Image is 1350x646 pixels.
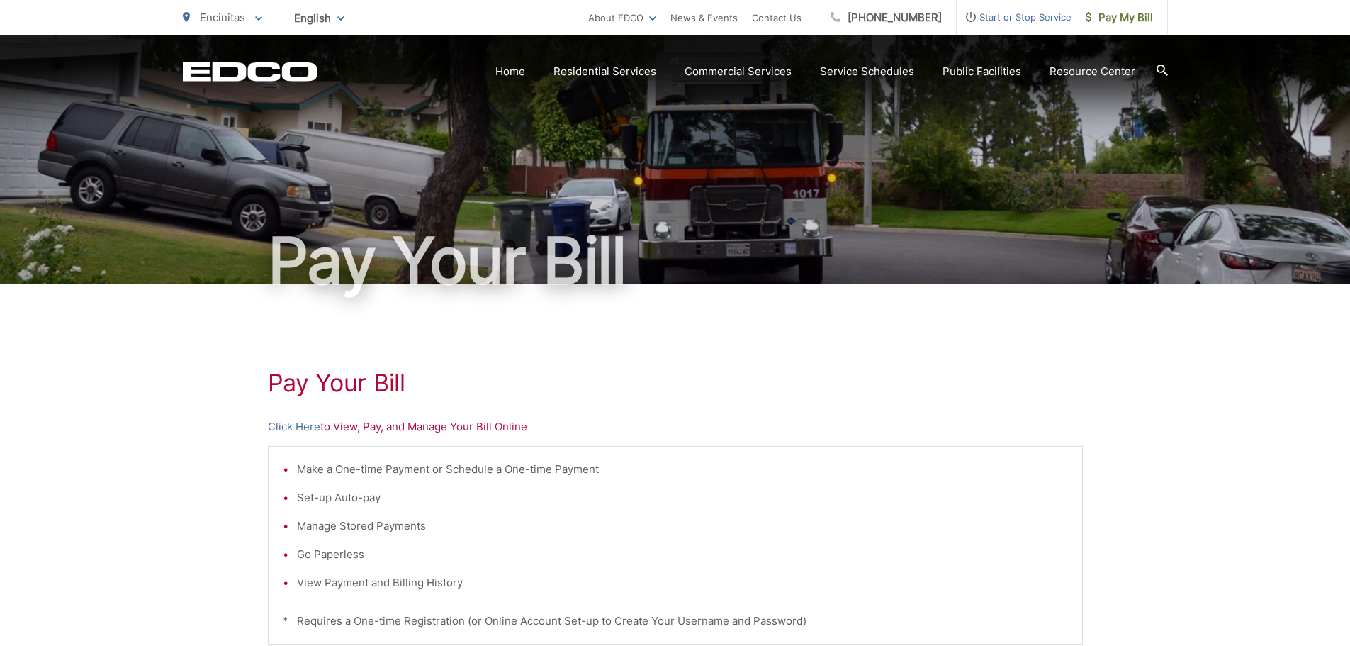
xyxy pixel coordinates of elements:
[495,63,525,80] a: Home
[297,518,1068,535] li: Manage Stored Payments
[1050,63,1135,80] a: Resource Center
[1086,9,1153,26] span: Pay My Bill
[943,63,1021,80] a: Public Facilities
[820,63,914,80] a: Service Schedules
[200,11,245,24] span: Encinitas
[183,62,317,82] a: EDCD logo. Return to the homepage.
[268,369,1083,397] h1: Pay Your Bill
[183,225,1168,296] h1: Pay Your Bill
[752,9,801,26] a: Contact Us
[283,613,1068,630] p: * Requires a One-time Registration (or Online Account Set-up to Create Your Username and Password)
[297,546,1068,563] li: Go Paperless
[685,63,792,80] a: Commercial Services
[268,418,1083,435] p: to View, Pay, and Manage Your Bill Online
[297,489,1068,506] li: Set-up Auto-pay
[283,6,355,30] span: English
[297,461,1068,478] li: Make a One-time Payment or Schedule a One-time Payment
[588,9,656,26] a: About EDCO
[268,418,320,435] a: Click Here
[670,9,738,26] a: News & Events
[553,63,656,80] a: Residential Services
[297,574,1068,591] li: View Payment and Billing History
